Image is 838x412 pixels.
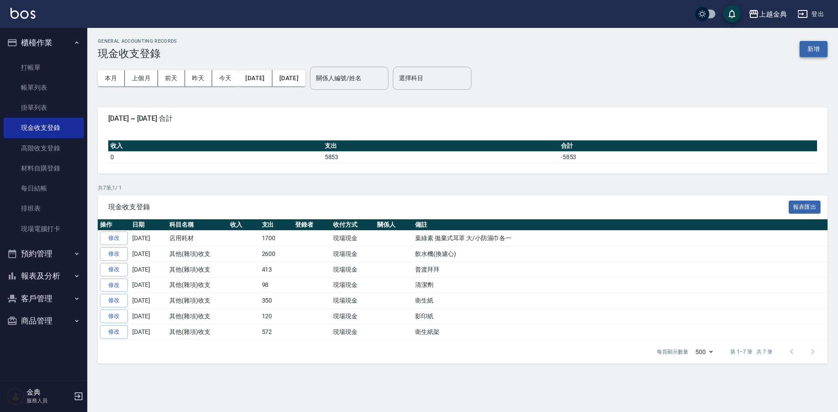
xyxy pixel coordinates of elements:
[3,287,84,310] button: 客戶管理
[130,293,167,309] td: [DATE]
[3,310,84,332] button: 商品管理
[413,219,828,231] th: 備註
[98,48,177,60] h3: 現金收支登錄
[413,324,828,340] td: 衛生紙架
[130,231,167,246] td: [DATE]
[293,219,331,231] th: 登錄者
[98,38,177,44] h2: GENERAL ACCOUNTING RECORDS
[745,5,790,23] button: 上越金典
[331,277,375,293] td: 現場現金
[7,388,24,405] img: Person
[260,277,293,293] td: 98
[130,277,167,293] td: [DATE]
[98,219,130,231] th: 操作
[413,277,828,293] td: 清潔劑
[3,118,84,138] a: 現金收支登錄
[331,219,375,231] th: 收付方式
[260,231,293,246] td: 1700
[730,348,773,356] p: 第 1–7 筆 共 7 筆
[692,340,716,364] div: 500
[108,203,789,211] span: 現金收支登錄
[260,262,293,277] td: 413
[794,6,828,22] button: 登出
[100,247,128,261] a: 修改
[559,151,817,163] td: -5853
[559,140,817,152] th: 合計
[789,201,821,214] button: 報表匯出
[800,41,828,57] button: 新增
[3,265,84,287] button: 報表及分析
[272,70,306,86] button: [DATE]
[158,70,185,86] button: 前天
[98,184,828,192] p: 共 7 筆, 1 / 1
[260,293,293,309] td: 350
[100,263,128,276] a: 修改
[331,293,375,309] td: 現場現金
[108,140,323,152] th: 收入
[331,309,375,324] td: 現場現金
[323,140,559,152] th: 支出
[3,242,84,265] button: 預約管理
[100,232,128,245] a: 修改
[413,246,828,262] td: 飲水機(換濾心)
[130,246,167,262] td: [DATE]
[331,246,375,262] td: 現場現金
[238,70,272,86] button: [DATE]
[130,309,167,324] td: [DATE]
[3,158,84,178] a: 材料自購登錄
[100,294,128,307] a: 修改
[108,151,323,163] td: 0
[3,138,84,158] a: 高階收支登錄
[167,309,228,324] td: 其他(雜項)收支
[167,246,228,262] td: 其他(雜項)收支
[228,219,260,231] th: 收入
[125,70,158,86] button: 上個月
[3,219,84,239] a: 現場電腦打卡
[167,293,228,309] td: 其他(雜項)收支
[3,31,84,54] button: 櫃檯作業
[212,70,239,86] button: 今天
[413,262,828,277] td: 普渡拜拜
[759,9,787,20] div: 上越金典
[130,324,167,340] td: [DATE]
[130,262,167,277] td: [DATE]
[413,293,828,309] td: 衛生紙
[260,309,293,324] td: 120
[413,309,828,324] td: 影印紙
[3,58,84,78] a: 打帳單
[260,324,293,340] td: 572
[3,78,84,98] a: 帳單列表
[260,246,293,262] td: 2600
[789,202,821,211] a: 報表匯出
[100,310,128,323] a: 修改
[167,277,228,293] td: 其他(雜項)收支
[723,5,741,23] button: save
[130,219,167,231] th: 日期
[3,198,84,218] a: 排班表
[100,279,128,292] a: 修改
[657,348,688,356] p: 每頁顯示數量
[3,178,84,198] a: 每日結帳
[27,388,71,397] h5: 金典
[98,70,125,86] button: 本月
[108,114,817,123] span: [DATE] ~ [DATE] 合計
[331,324,375,340] td: 現場現金
[323,151,559,163] td: 5853
[3,98,84,118] a: 掛單列表
[167,219,228,231] th: 科目名稱
[167,231,228,246] td: 店用耗材
[100,325,128,339] a: 修改
[27,397,71,405] p: 服務人員
[10,8,35,19] img: Logo
[800,44,828,53] a: 新增
[331,262,375,277] td: 現場現金
[167,324,228,340] td: 其他(雜項)收支
[185,70,212,86] button: 昨天
[413,231,828,246] td: 葉綠素 拋棄式耳罩 大/小防濕巾各一
[375,219,413,231] th: 關係人
[167,262,228,277] td: 其他(雜項)收支
[331,231,375,246] td: 現場現金
[260,219,293,231] th: 支出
